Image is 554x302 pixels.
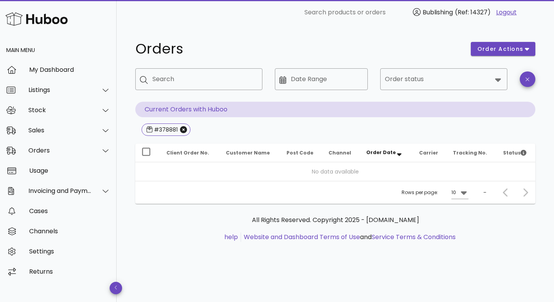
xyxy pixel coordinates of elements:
div: Channels [29,227,110,235]
span: Post Code [287,149,313,156]
div: #378881 [152,126,178,134]
div: Returns [29,268,110,275]
span: Channel [329,149,351,156]
th: Channel [322,144,360,162]
span: (Ref: 14327) [455,8,491,17]
h1: Orders [135,42,461,56]
span: Client Order No. [166,149,209,156]
th: Post Code [280,144,323,162]
button: Close [180,126,187,133]
div: Settings [29,248,110,255]
span: order actions [477,45,524,53]
span: Tracking No. [453,149,487,156]
span: Bublishing [423,8,453,17]
a: Logout [496,8,517,17]
div: Sales [28,127,92,134]
img: Huboo Logo [5,10,68,27]
div: Stock [28,106,92,114]
div: Cases [29,207,110,215]
th: Order Date: Sorted descending. Activate to remove sorting. [360,144,413,162]
div: Rows per page: [402,181,468,204]
button: order actions [471,42,535,56]
div: Orders [28,147,92,154]
div: My Dashboard [29,66,110,73]
div: 10 [451,189,456,196]
span: Order Date [366,149,396,156]
p: Current Orders with Huboo [135,102,535,117]
div: Usage [29,167,110,174]
span: Customer Name [226,149,270,156]
div: Listings [28,86,92,94]
div: Invoicing and Payments [28,187,92,194]
div: – [483,189,486,196]
th: Status [497,144,535,162]
li: and [241,233,456,242]
p: All Rights Reserved. Copyright 2025 - [DOMAIN_NAME] [142,215,529,225]
th: Client Order No. [160,144,220,162]
div: 10Rows per page: [451,186,468,199]
th: Carrier [413,144,447,162]
div: Order status [380,68,507,90]
a: Service Terms & Conditions [372,233,456,241]
td: No data available [135,162,535,181]
a: Website and Dashboard Terms of Use [244,233,360,241]
span: Carrier [419,149,438,156]
th: Customer Name [220,144,280,162]
span: Status [503,149,526,156]
th: Tracking No. [447,144,497,162]
a: help [224,233,238,241]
